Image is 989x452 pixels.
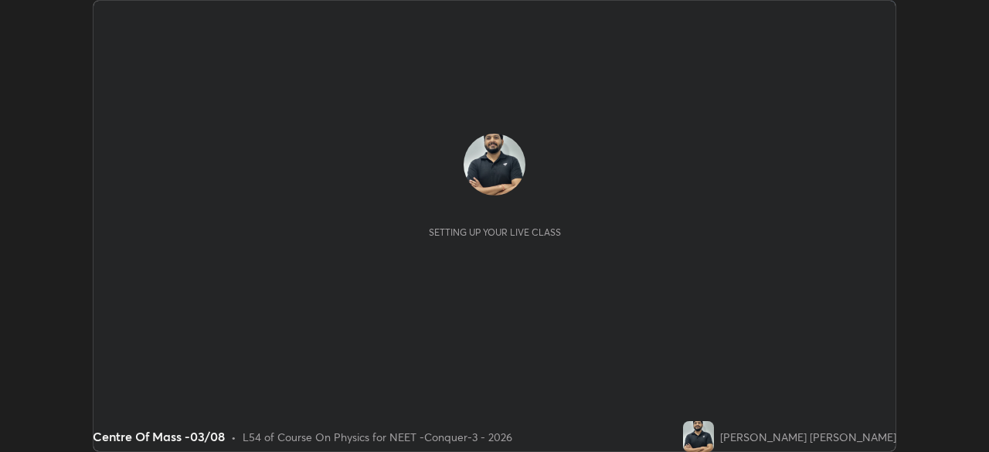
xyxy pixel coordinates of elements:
div: Setting up your live class [429,226,561,238]
div: Centre Of Mass -03/08 [93,427,225,446]
img: 7d08814e4197425d9a92ec1182f4f26a.jpg [683,421,714,452]
div: L54 of Course On Physics for NEET -Conquer-3 - 2026 [243,429,512,445]
div: • [231,429,236,445]
div: [PERSON_NAME] [PERSON_NAME] [720,429,896,445]
img: 7d08814e4197425d9a92ec1182f4f26a.jpg [464,134,525,195]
